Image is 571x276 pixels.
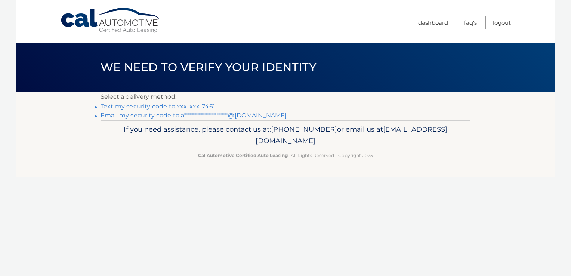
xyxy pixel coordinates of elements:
[101,60,316,74] span: We need to verify your identity
[105,151,466,159] p: - All Rights Reserved - Copyright 2025
[418,16,448,29] a: Dashboard
[464,16,477,29] a: FAQ's
[493,16,511,29] a: Logout
[198,153,288,158] strong: Cal Automotive Certified Auto Leasing
[101,92,470,102] p: Select a delivery method:
[60,7,161,34] a: Cal Automotive
[271,125,337,134] span: [PHONE_NUMBER]
[101,103,215,110] a: Text my security code to xxx-xxx-7461
[105,123,466,147] p: If you need assistance, please contact us at: or email us at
